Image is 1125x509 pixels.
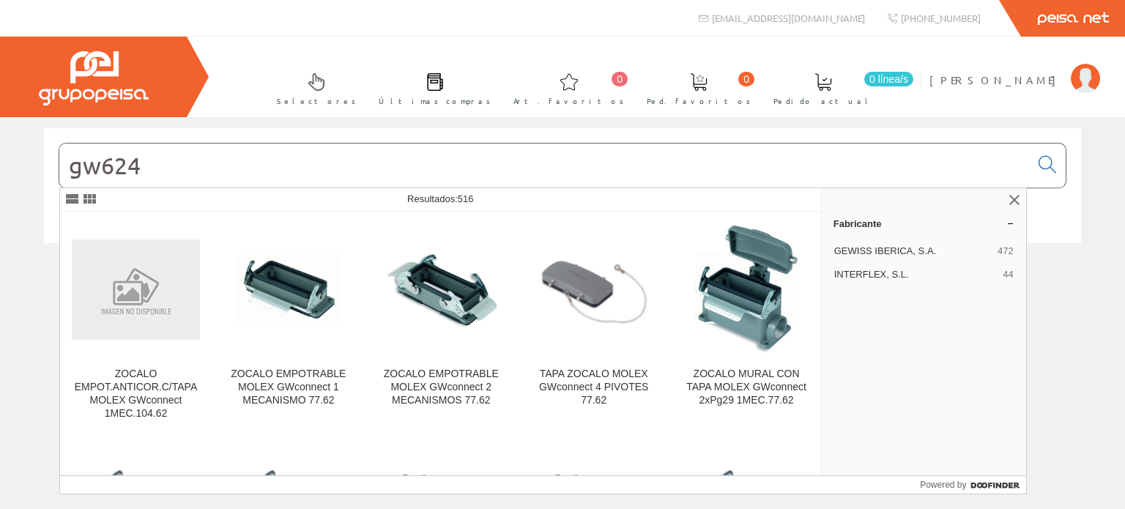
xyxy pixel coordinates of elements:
[224,368,352,407] div: ZOCALO EMPOTRABLE MOLEX GWconnect 1 MECANISMO 77.62
[670,212,822,437] a: ZOCALO MURAL CON TAPA MOLEX GWconnect 2xPg29 1MEC.77.62 ZOCALO MURAL CON TAPA MOLEX GWconnect 2xP...
[864,72,913,86] span: 0 línea/s
[834,245,992,258] span: GEWISS IBERICA, S.A.
[682,368,810,407] div: ZOCALO MURAL CON TAPA MOLEX GWconnect 2xPg29 1MEC.77.62
[513,94,624,108] span: Art. favoritos
[377,244,505,335] img: ZOCALO EMPOTRABLE MOLEX GWconnect 2 MECANISMOS 77.62
[920,476,1026,494] a: Powered by
[365,212,517,437] a: ZOCALO EMPOTRABLE MOLEX GWconnect 2 MECANISMOS 77.62 ZOCALO EMPOTRABLE MOLEX GWconnect 2 MECANISM...
[647,94,751,108] span: Ped. favoritos
[834,268,998,281] span: INTERFLEX, S.L.
[738,72,754,86] span: 0
[929,61,1100,75] a: [PERSON_NAME]
[224,226,352,354] img: ZOCALO EMPOTRABLE MOLEX GWconnect 1 MECANISMO 77.62
[712,12,865,24] span: [EMAIL_ADDRESS][DOMAIN_NAME]
[60,212,212,437] a: ZOCALO EMPOT.ANTICOR.C/TAPA MOLEX GWconnect 1MEC.104.62 ZOCALO EMPOT.ANTICOR.C/TAPA MOLEX GWconne...
[39,51,149,105] img: Grupo Peisa
[998,245,1014,258] span: 472
[59,144,1030,187] input: Buscar...
[72,368,200,420] div: ZOCALO EMPOT.ANTICOR.C/TAPA MOLEX GWconnect 1MEC.104.62
[72,239,200,340] img: ZOCALO EMPOT.ANTICOR.C/TAPA MOLEX GWconnect 1MEC.104.62
[44,261,1081,274] div: © Grupo Peisa
[379,94,491,108] span: Últimas compras
[612,72,628,86] span: 0
[212,212,364,437] a: ZOCALO EMPOTRABLE MOLEX GWconnect 1 MECANISMO 77.62 ZOCALO EMPOTRABLE MOLEX GWconnect 1 MECANISMO...
[773,94,873,108] span: Pedido actual
[262,61,363,114] a: Selectores
[920,478,966,491] span: Powered by
[407,193,473,204] span: Resultados:
[364,61,498,114] a: Últimas compras
[929,73,1063,87] span: [PERSON_NAME]
[683,224,811,356] img: ZOCALO MURAL CON TAPA MOLEX GWconnect 2xPg29 1MEC.77.62
[377,368,505,407] div: ZOCALO EMPOTRABLE MOLEX GWconnect 2 MECANISMOS 77.62
[518,212,669,437] a: TAPA ZOCALO MOLEX GWconnect 4 PIVOTES 77.62 TAPA ZOCALO MOLEX GWconnect 4 PIVOTES 77.62
[530,368,658,407] div: TAPA ZOCALO MOLEX GWconnect 4 PIVOTES 77.62
[530,243,658,337] img: TAPA ZOCALO MOLEX GWconnect 4 PIVOTES 77.62
[458,193,474,204] span: 516
[1003,268,1013,281] span: 44
[277,94,356,108] span: Selectores
[822,212,1026,235] a: Fabricante
[901,12,981,24] span: [PHONE_NUMBER]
